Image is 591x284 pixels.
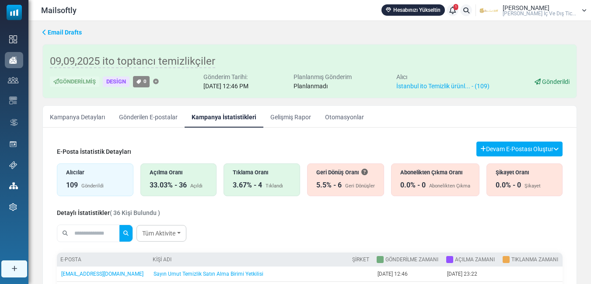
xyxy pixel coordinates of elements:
div: Alıcı [396,73,490,82]
div: Design [103,76,129,87]
div: 0.0% - 0 [400,180,426,190]
a: 1 [447,4,458,16]
img: support-icon.svg [9,161,17,169]
span: translation missing: tr.ms_sidebar.email_drafts [48,29,82,36]
span: 1 [454,4,458,10]
span: 09,09,2025 ito toptancı temizlikçiler [50,55,215,68]
img: contacts-icon.svg [8,77,18,83]
div: Gönderildi [81,183,104,190]
span: ( 36 Kişi Bulundu ) [110,209,160,216]
img: workflow.svg [9,118,19,128]
a: Otomasyonlar [318,106,371,128]
div: Geri Dönüşler [345,183,375,190]
div: 33.03% - 36 [150,180,187,190]
span: Mailsoftly [41,4,77,16]
div: 3.67% - 4 [233,180,262,190]
div: 5.5% - 6 [316,180,342,190]
a: Kişi Adı [153,256,171,263]
a: Sayın Umut Temizlik Satın Alma Birimi Yetkilisi [154,271,263,277]
td: [DATE] 23:22 [443,267,499,282]
div: Gönderilmiş [50,76,99,87]
img: settings-icon.svg [9,203,17,211]
img: landing_pages.svg [9,140,17,148]
div: Abonelikten Çıkma [429,183,470,190]
a: Etiket Ekle [153,79,159,85]
a: Şirket [352,256,369,263]
img: mailsoftly_icon_blue_white.svg [7,5,22,20]
div: Açılma Oranı [150,168,208,177]
div: Planlanmış Gönderim [294,73,352,82]
a: E-posta [60,256,81,263]
span: Planlanmadı [294,83,328,90]
td: [DATE] 12:46 [373,267,443,282]
div: [DATE] 12:46 PM [203,82,248,91]
div: Açıldı [190,183,203,190]
a: User Logo [PERSON_NAME] [PERSON_NAME] İç Ve Dış Tic... [479,4,587,17]
a: Tüm Aktivite [136,225,186,242]
div: Gönderim Tarihi: [203,73,248,82]
span: [PERSON_NAME] [503,5,549,11]
a: Açılma Zamanı [455,256,495,263]
img: dashboard-icon.svg [9,35,17,43]
div: 0.0% - 0 [496,180,521,190]
div: Alıcılar [66,168,124,177]
a: Kampanya İstatistikleri [185,106,263,128]
div: Geri Dönüş Oranı [316,168,375,177]
a: Tıklanma Zamanı [511,256,558,263]
button: Devam E-Postası Oluştur [476,142,563,156]
span: [PERSON_NAME] İç Ve Dış Tic... [503,11,576,16]
a: Gönderilme Zamanı [385,256,438,263]
a: Kampanya Detayları [43,106,112,128]
span: 0 [143,78,147,84]
div: Detaylı İstatistikler [57,208,160,218]
a: Gönderilen E-postalar [112,106,185,128]
div: Şikayet Oranı [496,168,554,177]
div: Şikayet [525,183,541,190]
img: User Logo [479,4,500,17]
a: Hesabınızı Yükseltin [381,4,445,16]
a: Email Drafts [42,28,82,37]
a: İstanbul ito Temizlik ürünl... - (109) [396,83,490,90]
i: Bir e-posta alıcısına ulaşamadığında geri döner. Bu, dolu bir gelen kutusu nedeniyle geçici olara... [361,169,367,175]
a: Gelişmiş Rapor [263,106,318,128]
div: Tıklama Oranı [233,168,291,177]
img: campaigns-icon-active.png [9,56,17,64]
a: 0 [133,76,150,87]
div: Abonelikten Çıkma Oranı [400,168,470,177]
img: email-templates-icon.svg [9,97,17,104]
div: 109 [66,180,78,190]
div: Tıklandı [266,183,283,190]
div: E-Posta İstatistik Detayları [57,147,131,156]
span: Gönderildi [542,78,570,85]
a: [EMAIL_ADDRESS][DOMAIN_NAME] [61,271,143,277]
